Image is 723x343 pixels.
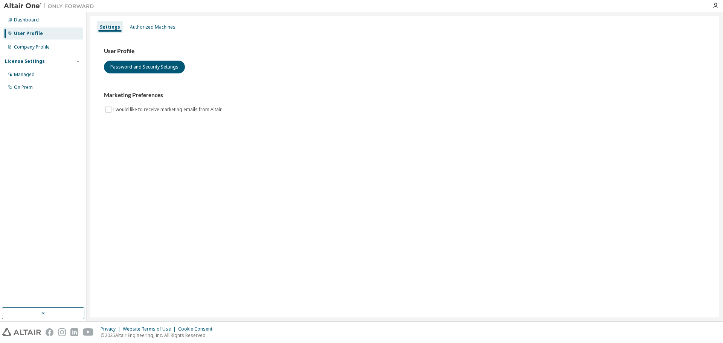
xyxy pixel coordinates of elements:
button: Password and Security Settings [104,61,185,73]
img: instagram.svg [58,328,66,336]
div: License Settings [5,58,45,64]
img: facebook.svg [46,328,53,336]
p: © 2025 Altair Engineering, Inc. All Rights Reserved. [101,332,217,338]
label: I would like to receive marketing emails from Altair [113,105,223,114]
div: User Profile [14,30,43,37]
div: Company Profile [14,44,50,50]
img: youtube.svg [83,328,94,336]
div: Authorized Machines [130,24,175,30]
img: linkedin.svg [70,328,78,336]
img: Altair One [4,2,98,10]
div: On Prem [14,84,33,90]
div: Privacy [101,326,123,332]
img: altair_logo.svg [2,328,41,336]
div: Dashboard [14,17,39,23]
h3: User Profile [104,47,706,55]
h3: Marketing Preferences [104,91,706,99]
div: Settings [100,24,120,30]
div: Cookie Consent [178,326,217,332]
div: Managed [14,72,35,78]
div: Website Terms of Use [123,326,178,332]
